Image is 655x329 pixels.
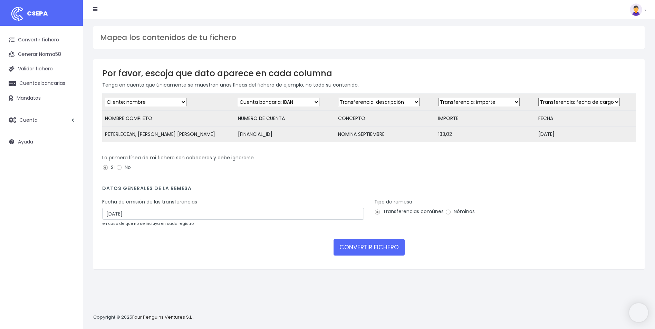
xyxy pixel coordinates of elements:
[374,208,444,215] label: Transferencias comúnes
[9,5,26,22] img: logo
[536,127,636,142] td: [DATE]
[102,81,636,89] p: Tenga en cuenta que únicamente se muestran unas líneas del fichero de ejemplo, no todo su contenido.
[3,113,79,127] a: Cuenta
[3,47,79,62] a: Generar Norma58
[27,9,48,18] span: CSEPA
[102,154,254,161] label: La primera línea de mi fichero son cabeceras y debe ignorarse
[116,164,131,171] label: No
[235,111,335,127] td: NUMERO DE CUENTA
[235,127,335,142] td: [FINANCIAL_ID]
[100,33,638,42] h3: Mapea los contenidos de tu fichero
[102,221,194,226] small: en caso de que no se incluya en cada registro
[102,111,235,127] td: NOMBRE COMPLETO
[18,138,33,145] span: Ayuda
[102,68,636,78] h3: Por favor, escoja que dato aparece en cada columna
[3,91,79,106] a: Mandatos
[93,314,194,321] p: Copyright © 2025 .
[102,164,115,171] label: Si
[374,198,412,206] label: Tipo de remesa
[445,208,475,215] label: Nóminas
[335,127,435,142] td: NOMINA SEPTIEMBRE
[3,76,79,91] a: Cuentas bancarias
[334,239,405,256] button: CONVERTIR FICHERO
[536,111,636,127] td: FECHA
[3,62,79,76] a: Validar fichero
[435,127,536,142] td: 133,02
[335,111,435,127] td: CONCEPTO
[102,127,235,142] td: PETERLECEAN, [PERSON_NAME] [PERSON_NAME]
[3,134,79,149] a: Ayuda
[435,111,536,127] td: IMPORTE
[102,186,636,195] h4: Datos generales de la remesa
[132,314,193,320] a: Four Penguins Ventures S.L.
[3,33,79,47] a: Convertir fichero
[630,3,642,16] img: profile
[102,198,197,206] label: Fecha de emisión de las transferencias
[19,116,38,123] span: Cuenta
